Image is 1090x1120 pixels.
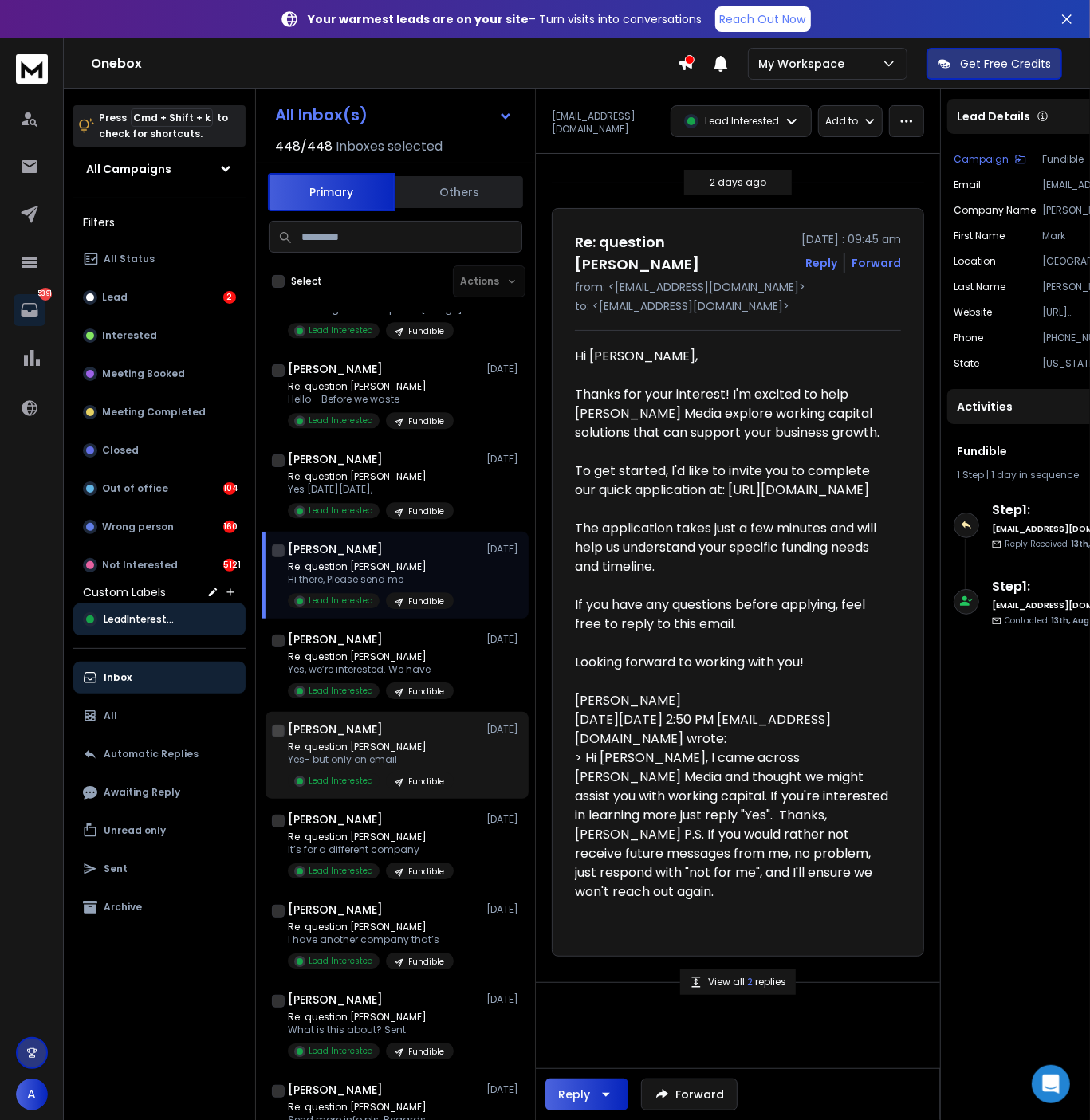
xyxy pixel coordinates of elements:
a: 5391 [14,294,45,326]
p: Lead Details [957,108,1030,124]
div: Hi [PERSON_NAME], Thanks for your interest! I'm excited to help [PERSON_NAME] Media explore worki... [575,347,901,933]
p: Re: question [PERSON_NAME] [288,560,454,573]
p: Yes- but only on email [288,753,454,766]
p: [DATE] [486,363,522,375]
p: Archive [104,901,142,914]
button: Reply [545,1079,628,1110]
p: Fundible [408,325,444,337]
p: Re: question [PERSON_NAME] [288,831,454,843]
p: – Turn visits into conversations [309,11,702,27]
button: Reply [805,255,837,271]
button: Sent [73,853,246,885]
button: Inbox [73,662,246,694]
p: Meeting Booked [102,367,185,380]
p: Lead Interested [309,1045,373,1057]
button: Not Interested5121 [73,549,246,581]
label: Select [291,275,322,288]
p: Get Free Credits [960,56,1051,72]
p: Out of office [102,482,168,495]
p: Yes [DATE][DATE], [288,483,454,496]
button: Awaiting Reply [73,776,246,808]
h3: Inboxes selected [336,137,443,156]
p: [DATE] [486,543,522,556]
span: LeadInterested [104,613,179,626]
p: [EMAIL_ADDRESS][DOMAIN_NAME] [552,110,661,136]
h1: [PERSON_NAME] [288,361,383,377]
button: Wrong person160 [73,511,246,543]
button: Out of office104 [73,473,246,505]
p: Fundible [408,1046,444,1058]
button: All Campaigns [73,153,246,185]
h1: [PERSON_NAME] [288,902,383,918]
p: [DATE] [486,723,522,736]
p: Lead [102,291,128,304]
h1: [PERSON_NAME] [288,631,383,647]
button: Unread only [73,815,246,847]
p: Lead Interested [705,115,779,128]
h1: [PERSON_NAME] [288,812,383,827]
p: Unread only [104,824,166,837]
img: logo [16,54,48,84]
p: My Workspace [758,56,851,72]
p: Campaign [954,153,1009,166]
p: Phone [954,332,983,344]
button: Others [395,175,523,210]
p: Hello - Before we waste [288,393,454,406]
p: Press to check for shortcuts. [99,110,228,142]
p: Email [954,179,981,191]
h1: Re: question [PERSON_NAME] [575,231,792,276]
p: Hi there, Please send me [288,573,454,586]
div: 160 [223,521,236,533]
button: Forward [641,1079,738,1110]
p: Lead Interested [309,415,373,426]
p: [DATE] [486,813,522,826]
h1: Onebox [91,54,678,73]
button: Get Free Credits [927,48,1062,80]
p: Automatic Replies [104,748,199,760]
p: Not Interested [102,559,178,572]
div: 2 [223,291,236,304]
p: location [954,255,996,268]
p: Add to [825,115,858,128]
p: Closed [102,444,139,457]
p: All Status [104,253,155,265]
span: 2 [748,975,756,988]
p: Re: question [PERSON_NAME] [288,470,454,483]
h1: All Inbox(s) [275,107,368,123]
p: Lead Interested [309,775,373,787]
p: [DATE] [486,903,522,916]
p: Fundible [408,686,444,698]
p: Wrong person [102,521,174,533]
p: Re: question [PERSON_NAME] [288,741,454,753]
p: Re: question [PERSON_NAME] [288,1011,454,1024]
button: Campaign [954,153,1026,166]
button: Lead2 [73,281,246,313]
button: Primary [268,173,395,211]
p: Interested [102,329,157,342]
p: Fundible [408,776,444,788]
h1: [PERSON_NAME] [288,721,383,737]
p: website [954,306,992,319]
div: Open Intercom Messenger [1032,1065,1070,1103]
button: Closed [73,434,246,466]
span: 13th, Aug [1051,615,1089,627]
p: Last Name [954,281,1005,293]
span: 1 day in sequence [991,468,1079,481]
div: Forward [852,255,901,271]
p: [DATE] [486,993,522,1006]
p: Company Name [954,204,1036,217]
p: to: <[EMAIL_ADDRESS][DOMAIN_NAME]> [575,298,901,314]
p: [DATE] : 09:45 am [801,231,901,247]
button: All Status [73,243,246,275]
p: Meeting Completed [102,406,206,419]
h1: [PERSON_NAME] [288,541,383,557]
h1: [PERSON_NAME] [288,1082,383,1098]
h1: [PERSON_NAME] [288,992,383,1008]
h3: Custom Labels [83,584,166,600]
strong: Your warmest leads are on your site [309,11,529,27]
p: What is this about? Sent [288,1024,454,1036]
p: Fundible [408,595,444,607]
button: LeadInterested [73,603,246,635]
p: Lead Interested [309,955,373,967]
